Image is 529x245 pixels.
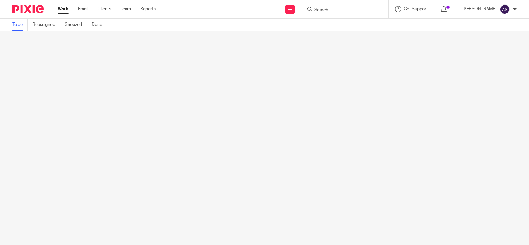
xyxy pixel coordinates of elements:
a: To do [12,19,28,31]
a: Done [92,19,107,31]
p: [PERSON_NAME] [462,6,497,12]
a: Team [121,6,131,12]
img: Pixie [12,5,44,13]
img: svg%3E [500,4,510,14]
input: Search [314,7,370,13]
span: Get Support [404,7,428,11]
a: Reports [140,6,156,12]
a: Clients [98,6,111,12]
a: Work [58,6,69,12]
a: Reassigned [32,19,60,31]
a: Email [78,6,88,12]
a: Snoozed [65,19,87,31]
